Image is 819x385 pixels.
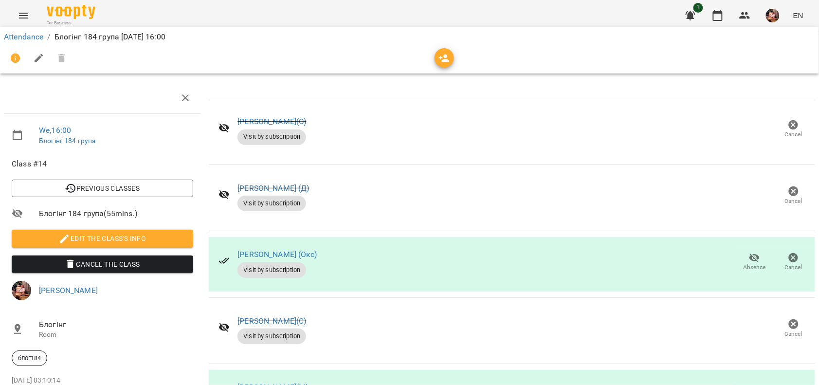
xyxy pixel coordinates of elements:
button: Cancel [774,315,813,343]
a: [PERSON_NAME] (Д) [237,183,309,193]
img: Voopty Logo [47,5,95,19]
a: Блогінг 184 група [39,137,96,145]
button: Cancel the class [12,256,193,273]
img: 2a048b25d2e557de8b1a299ceab23d88.jpg [12,281,31,300]
button: Cancel [774,249,813,276]
span: For Business [47,20,95,26]
a: [PERSON_NAME] [39,286,98,295]
a: Attendance [4,32,43,41]
nav: breadcrumb [4,31,815,43]
a: [PERSON_NAME](С) [237,316,306,326]
span: 1 [693,3,703,13]
button: Menu [12,4,35,27]
span: Cancel [785,330,802,338]
span: блог184 [12,354,47,363]
span: Блогінг 184 група ( 55 mins. ) [39,208,193,220]
span: Edit the class's Info [19,233,185,244]
span: Cancel the class [19,258,185,270]
span: Visit by subscription [237,332,306,341]
button: Edit the class's Info [12,230,193,247]
span: Visit by subscription [237,199,306,208]
span: Cancel [785,130,802,139]
button: EN [789,6,807,24]
span: EN [793,10,803,20]
p: Room [39,330,193,340]
div: блог184 [12,350,47,366]
a: [PERSON_NAME] (Окс) [237,250,317,259]
span: Absence [744,263,766,272]
button: Cancel [774,116,813,143]
a: We , 16:00 [39,126,71,135]
a: [PERSON_NAME](С) [237,117,306,126]
span: Previous Classes [19,183,185,194]
span: Class #14 [12,158,193,170]
span: Блогінг [39,319,193,330]
p: Блогінг 184 група [DATE] 16:00 [55,31,165,43]
li: / [47,31,50,43]
span: Cancel [785,263,802,272]
img: 2a048b25d2e557de8b1a299ceab23d88.jpg [766,9,780,22]
button: Absence [735,249,774,276]
button: Cancel [774,182,813,209]
span: Visit by subscription [237,132,306,141]
span: Visit by subscription [237,266,306,275]
button: Previous Classes [12,180,193,197]
span: Cancel [785,197,802,205]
